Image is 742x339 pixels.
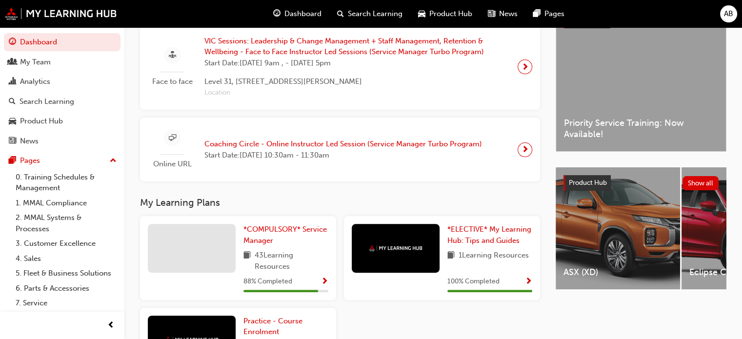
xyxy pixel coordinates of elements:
a: ASX (XD) [556,167,680,289]
span: search-icon [337,8,344,20]
span: AB [724,8,733,20]
span: Start Date: [DATE] 10:30am - 11:30am [204,150,482,161]
span: News [499,8,518,20]
a: pages-iconPages [525,4,572,24]
span: people-icon [9,58,16,67]
span: 43 Learning Resources [255,250,328,272]
a: 1. MMAL Compliance [12,196,120,211]
span: car-icon [418,8,425,20]
span: Show Progress [525,278,532,286]
span: search-icon [9,98,16,106]
span: 1 Learning Resources [459,250,529,262]
span: news-icon [488,8,495,20]
span: guage-icon [273,8,281,20]
span: pages-icon [9,157,16,165]
div: Analytics [20,76,50,87]
a: Latest NewsShow allPriority Service Training: Now Available! [556,4,726,152]
span: chart-icon [9,78,16,86]
a: My Team [4,53,120,71]
span: Show Progress [321,278,328,286]
img: mmal [369,245,422,251]
span: book-icon [243,250,251,272]
a: Online URLCoaching Circle - Online Instructor Led Session (Service Manager Turbo Program)Start Da... [148,125,532,174]
a: 4. Sales [12,251,120,266]
span: next-icon [521,143,529,157]
div: Product Hub [20,116,63,127]
div: Pages [20,155,40,166]
button: Show Progress [525,276,532,288]
button: Show Progress [321,276,328,288]
a: *ELECTIVE* My Learning Hub: Tips and Guides [447,224,532,246]
span: Pages [544,8,564,20]
span: *COMPULSORY* Service Manager [243,225,327,245]
a: News [4,132,120,150]
button: Pages [4,152,120,170]
a: 0. Training Schedules & Management [12,170,120,196]
a: Analytics [4,73,120,91]
button: DashboardMy TeamAnalyticsSearch LearningProduct HubNews [4,31,120,152]
a: 3. Customer Excellence [12,236,120,251]
span: 100 % Completed [447,276,500,287]
span: car-icon [9,117,16,126]
span: pages-icon [533,8,541,20]
span: *ELECTIVE* My Learning Hub: Tips and Guides [447,225,531,245]
span: next-icon [521,60,529,74]
a: Search Learning [4,93,120,111]
span: sessionType_FACE_TO_FACE-icon [169,49,176,61]
span: Online URL [148,159,197,170]
span: Face to face [148,76,197,87]
a: Product HubShow all [563,175,719,191]
span: Priority Service Training: Now Available! [564,118,718,140]
span: Level 31, [STREET_ADDRESS][PERSON_NAME] [204,76,510,87]
a: Practice - Course Enrolment [243,316,328,338]
span: Start Date: [DATE] 9am , - [DATE] 5pm [204,58,510,69]
div: Search Learning [20,96,74,107]
div: News [20,136,39,147]
span: Practice - Course Enrolment [243,317,302,337]
span: Coaching Circle - Online Instructor Led Session (Service Manager Turbo Program) [204,139,482,150]
button: AB [720,5,737,22]
span: 88 % Completed [243,276,292,287]
span: prev-icon [107,319,115,332]
span: news-icon [9,137,16,146]
a: guage-iconDashboard [265,4,329,24]
a: Product Hub [4,112,120,130]
span: Location [204,87,510,99]
a: Face to faceVIC Sessions: Leadership & Change Management + Staff Management, Retention & Wellbein... [148,32,532,102]
h3: My Learning Plans [140,197,540,208]
a: 5. Fleet & Business Solutions [12,266,120,281]
span: Product Hub [569,179,607,187]
span: up-icon [110,155,117,167]
a: Dashboard [4,33,120,51]
span: Dashboard [284,8,321,20]
img: mmal [5,7,117,20]
a: 7. Service [12,296,120,311]
a: 6. Parts & Accessories [12,281,120,296]
a: 8. Technical [12,311,120,326]
span: guage-icon [9,38,16,47]
span: Product Hub [429,8,472,20]
a: *COMPULSORY* Service Manager [243,224,328,246]
a: car-iconProduct Hub [410,4,480,24]
span: Search Learning [348,8,402,20]
span: VIC Sessions: Leadership & Change Management + Staff Management, Retention & Wellbeing - Face to ... [204,36,510,58]
span: sessionType_ONLINE_URL-icon [169,132,176,144]
div: My Team [20,57,51,68]
span: ASX (XD) [563,267,672,278]
span: book-icon [447,250,455,262]
a: search-iconSearch Learning [329,4,410,24]
a: 2. MMAL Systems & Processes [12,210,120,236]
button: Show all [682,176,719,190]
a: news-iconNews [480,4,525,24]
